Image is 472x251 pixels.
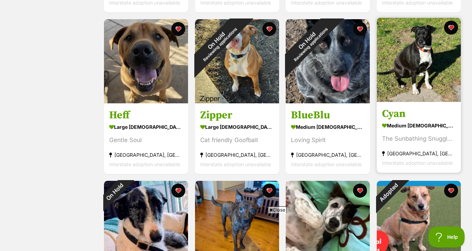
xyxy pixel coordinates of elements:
span: Interstate adoption unavailable [382,160,453,166]
a: Zipper large [DEMOGRAPHIC_DATA] Dog Cat friendly Goofball [GEOGRAPHIC_DATA], [GEOGRAPHIC_DATA] In... [195,103,279,174]
div: medium [DEMOGRAPHIC_DATA] Dog [291,122,365,132]
span: Interstate adoption unavailable [200,161,271,167]
span: Reviewing applications [293,27,329,62]
span: Interstate adoption unavailable [109,161,180,167]
h3: Heff [109,109,183,122]
img: Heff [104,19,188,103]
div: [GEOGRAPHIC_DATA], [GEOGRAPHIC_DATA] [291,150,365,160]
div: [GEOGRAPHIC_DATA], [GEOGRAPHIC_DATA] [109,150,183,160]
div: Gentle Soul [109,135,183,145]
div: large [DEMOGRAPHIC_DATA] Dog [109,122,183,132]
button: favourite [262,22,276,36]
div: The Sunbathing Snugglebug [382,134,456,143]
img: Cyan [377,18,461,102]
button: favourite [353,22,367,36]
h3: Zipper [200,109,274,122]
a: Heff large [DEMOGRAPHIC_DATA] Dog Gentle Soul [GEOGRAPHIC_DATA], [GEOGRAPHIC_DATA] Interstate ado... [104,103,188,174]
iframe: Advertisement [109,216,363,248]
button: favourite [262,184,276,198]
div: [GEOGRAPHIC_DATA], [GEOGRAPHIC_DATA] [382,149,456,158]
a: On HoldReviewing applications [195,98,279,105]
button: favourite [172,184,186,198]
button: favourite [353,184,367,198]
button: favourite [172,22,186,36]
h3: BlueBlu [291,109,365,122]
button: favourite [444,21,458,35]
a: On HoldReviewing applications [286,98,370,105]
iframe: Help Scout Beacon - Open [428,227,465,248]
div: medium [DEMOGRAPHIC_DATA] Dog [382,120,456,131]
a: BlueBlu medium [DEMOGRAPHIC_DATA] Dog Loving Spirit [GEOGRAPHIC_DATA], [GEOGRAPHIC_DATA] Intersta... [286,103,370,174]
div: On Hold [95,172,134,211]
span: Interstate adoption unavailable [291,161,362,167]
div: Adopted [368,172,409,213]
button: favourite [444,184,458,198]
div: large [DEMOGRAPHIC_DATA] Dog [200,122,274,132]
div: On Hold [179,4,256,81]
div: On Hold [270,4,347,81]
a: Cyan medium [DEMOGRAPHIC_DATA] Dog The Sunbathing Snugglebug [GEOGRAPHIC_DATA], [GEOGRAPHIC_DATA]... [377,102,461,173]
span: Close [268,206,287,213]
div: Cat friendly Goofball [200,135,274,145]
div: Loving Spirit [291,135,365,145]
div: [GEOGRAPHIC_DATA], [GEOGRAPHIC_DATA] [200,150,274,160]
span: Reviewing applications [202,27,238,62]
h3: Cyan [382,107,456,120]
